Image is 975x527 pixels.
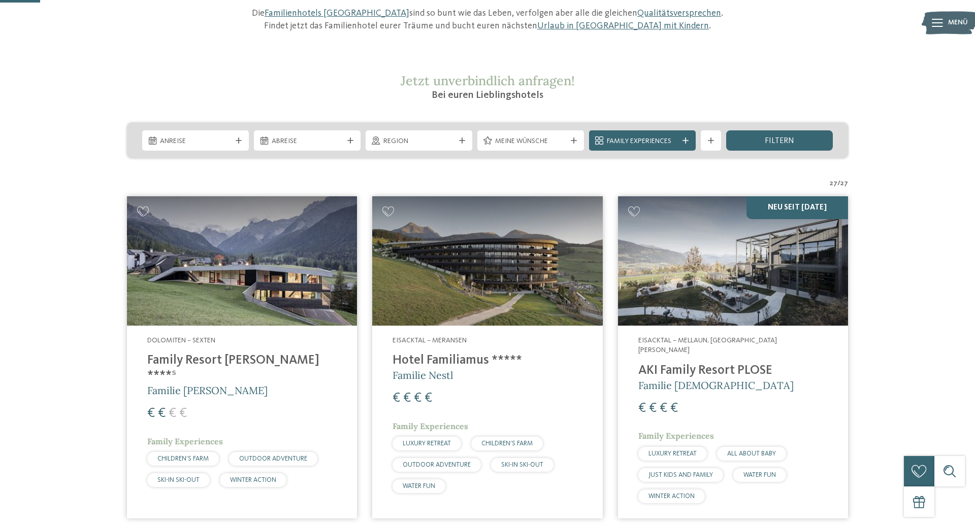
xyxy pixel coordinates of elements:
[495,136,566,147] span: Meine Wünsche
[840,179,848,189] span: 27
[393,369,453,381] span: Familie Nestl
[383,136,454,147] span: Region
[158,407,166,420] span: €
[157,455,209,462] span: CHILDREN’S FARM
[727,450,776,457] span: ALL ABOUT BABY
[127,196,357,326] img: Family Resort Rainer ****ˢ
[147,337,215,344] span: Dolomiten – Sexten
[648,472,713,478] span: JUST KIDS AND FAMILY
[372,196,602,326] img: Familienhotels gesucht? Hier findet ihr die besten!
[638,402,646,415] span: €
[607,136,678,147] span: Family Experiences
[425,392,432,405] span: €
[393,337,467,344] span: Eisacktal – Meransen
[127,196,357,518] a: Familienhotels gesucht? Hier findet ihr die besten! Dolomiten – Sexten Family Resort [PERSON_NAME...
[618,196,848,326] img: Familienhotels gesucht? Hier findet ihr die besten!
[265,9,409,18] a: Familienhotels [GEOGRAPHIC_DATA]
[147,353,337,383] h4: Family Resort [PERSON_NAME] ****ˢ
[837,179,840,189] span: /
[481,440,533,447] span: CHILDREN’S FARM
[157,477,200,483] span: SKI-IN SKI-OUT
[638,379,794,392] span: Familie [DEMOGRAPHIC_DATA]
[414,392,421,405] span: €
[638,337,777,354] span: Eisacktal – Mellaun, [GEOGRAPHIC_DATA][PERSON_NAME]
[239,455,307,462] span: OUTDOOR ADVENTURE
[160,136,231,147] span: Anreise
[648,450,697,457] span: LUXURY RETREAT
[649,402,657,415] span: €
[393,392,400,405] span: €
[537,21,709,30] a: Urlaub in [GEOGRAPHIC_DATA] mit Kindern
[147,384,268,397] span: Familie [PERSON_NAME]
[670,402,678,415] span: €
[403,462,471,468] span: OUTDOOR ADVENTURE
[147,436,223,446] span: Family Experiences
[618,196,848,518] a: Familienhotels gesucht? Hier findet ihr die besten! NEU seit [DATE] Eisacktal – Mellaun, [GEOGRAP...
[403,392,411,405] span: €
[648,493,695,500] span: WINTER ACTION
[501,462,543,468] span: SKI-IN SKI-OUT
[432,90,543,100] span: Bei euren Lieblingshotels
[246,7,729,32] p: Die sind so bunt wie das Leben, verfolgen aber alle die gleichen . Findet jetzt das Familienhotel...
[403,440,451,447] span: LUXURY RETREAT
[272,136,343,147] span: Abreise
[393,421,468,431] span: Family Experiences
[638,363,828,378] h4: AKI Family Resort PLOSE
[169,407,176,420] span: €
[372,196,602,518] a: Familienhotels gesucht? Hier findet ihr die besten! Eisacktal – Meransen Hotel Familiamus ***** F...
[403,483,435,489] span: WATER FUN
[660,402,667,415] span: €
[401,73,575,89] span: Jetzt unverbindlich anfragen!
[638,431,714,441] span: Family Experiences
[230,477,276,483] span: WINTER ACTION
[765,137,794,145] span: filtern
[637,9,721,18] a: Qualitätsversprechen
[743,472,776,478] span: WATER FUN
[830,179,837,189] span: 27
[179,407,187,420] span: €
[147,407,155,420] span: €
